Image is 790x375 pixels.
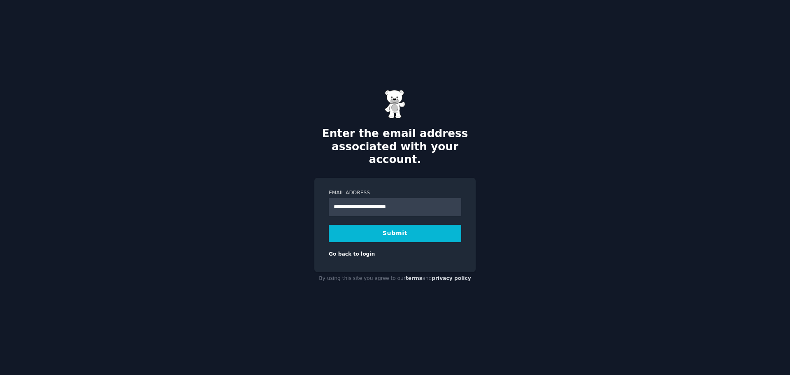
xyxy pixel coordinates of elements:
[329,251,375,257] a: Go back to login
[329,225,461,242] button: Submit
[432,275,471,281] a: privacy policy
[329,189,461,197] label: Email Address
[406,275,422,281] a: terms
[385,90,405,119] img: Gummy Bear
[314,127,476,166] h2: Enter the email address associated with your account.
[314,272,476,285] div: By using this site you agree to our and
